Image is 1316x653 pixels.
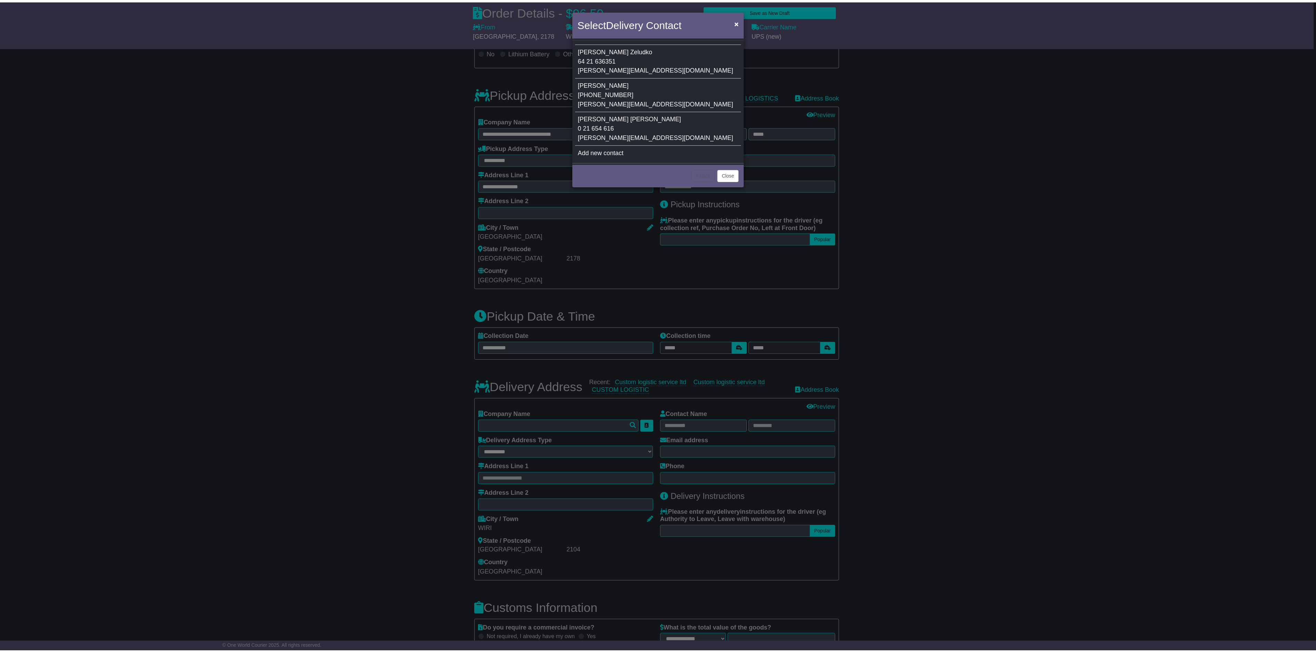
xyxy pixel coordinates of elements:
span: Add new contact [582,148,628,155]
span: [PERSON_NAME] [582,47,633,54]
h4: Select [582,16,687,31]
span: Delivery [611,18,648,29]
button: < Back [697,169,721,181]
span: [PERSON_NAME] [582,81,633,87]
span: 0 21 654 616 [582,124,619,131]
span: [PERSON_NAME][EMAIL_ADDRESS][DOMAIN_NAME] [582,99,739,106]
span: 64 21 636351 [582,56,620,63]
span: [PERSON_NAME][EMAIL_ADDRESS][DOMAIN_NAME] [582,133,739,140]
button: Close [737,15,748,29]
span: [PERSON_NAME] [582,114,633,121]
span: [PERSON_NAME][EMAIL_ADDRESS][DOMAIN_NAME] [582,65,739,72]
span: Contact [651,18,687,29]
span: × [740,18,744,26]
span: [PERSON_NAME] [635,114,686,121]
span: Zeludko [635,47,657,54]
button: Close [723,169,744,181]
span: [PHONE_NUMBER] [582,90,638,97]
